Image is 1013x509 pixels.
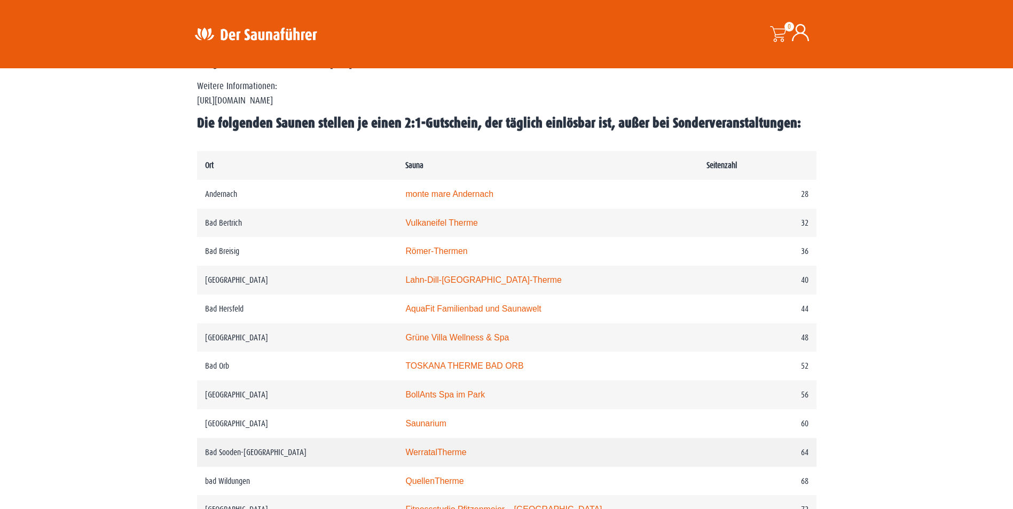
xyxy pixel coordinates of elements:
td: 44 [698,295,816,323]
td: 60 [698,409,816,438]
td: 36 [698,237,816,266]
td: 48 [698,323,816,352]
td: Bad Bertrich [197,209,398,237]
td: [GEOGRAPHIC_DATA] [197,380,398,409]
td: bad Wildungen [197,467,398,496]
td: 64 [698,438,816,467]
a: BollAnts Spa im Park [405,390,485,399]
td: [GEOGRAPHIC_DATA] [197,266,398,295]
td: Bad Breisig [197,237,398,266]
td: Andernach [197,180,398,209]
td: 52 [698,352,816,380]
a: AquaFit Familienbad und Saunawelt [405,304,541,313]
td: 32 [698,209,816,237]
td: 68 [698,467,816,496]
a: Saunarium [405,419,446,428]
a: Vulkaneifel Therme [405,218,478,227]
a: Grüne Villa Wellness & Spa [405,333,509,342]
a: QuellenTherme [405,476,464,486]
a: WerratalTherme [405,448,466,457]
a: Römer-Thermen [405,246,467,256]
strong: Sauna [405,161,423,170]
td: Bad Hersfeld [197,295,398,323]
td: [GEOGRAPHIC_DATA] [197,409,398,438]
td: 28 [698,180,816,209]
td: Bad Orb [197,352,398,380]
td: 40 [698,266,816,295]
strong: Seitenzahl [706,161,737,170]
a: TOSKANA THERME BAD ORB [405,361,523,370]
p: Weitere Informationen: [URL][DOMAIN_NAME] [197,79,816,108]
td: Bad Sooden-[GEOGRAPHIC_DATA] [197,438,398,467]
a: monte mare Andernach [405,189,493,198]
a: Lahn-Dill-[GEOGRAPHIC_DATA]-Therme [405,275,561,284]
span: Die folgenden Saunen stellen je einen 2:1-Gutschein, der täglich einlösbar ist, außer bei Sonderv... [197,115,801,131]
span: 0 [784,22,794,31]
td: 56 [698,380,816,409]
td: [GEOGRAPHIC_DATA] [197,323,398,352]
strong: Ort [205,161,214,170]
